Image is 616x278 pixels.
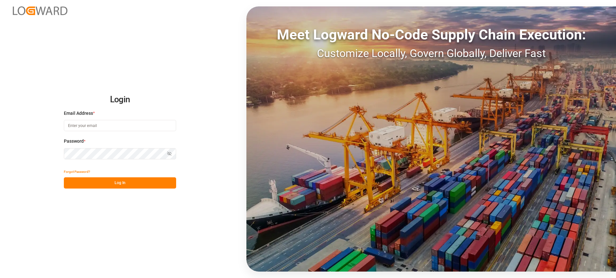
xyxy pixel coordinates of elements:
button: Log In [64,177,176,189]
button: Forgot Password? [64,166,90,177]
span: Password [64,138,84,145]
h2: Login [64,89,176,110]
img: Logward_new_orange.png [13,6,67,15]
div: Meet Logward No-Code Supply Chain Execution: [246,24,616,45]
input: Enter your email [64,120,176,131]
span: Email Address [64,110,93,117]
div: Customize Locally, Govern Globally, Deliver Fast [246,45,616,62]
